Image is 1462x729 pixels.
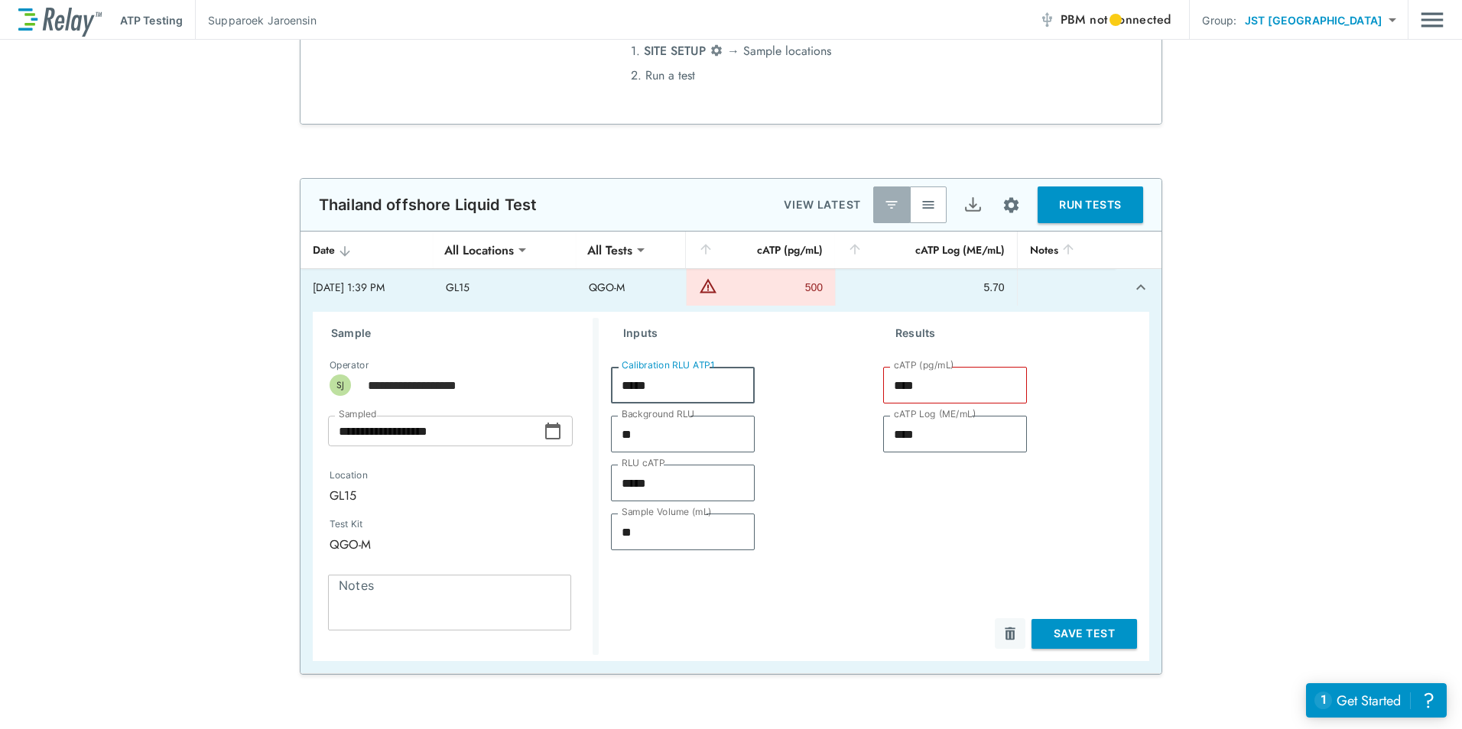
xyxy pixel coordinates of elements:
h3: Inputs [623,324,859,342]
button: Export [954,186,991,223]
div: All Tests [577,235,643,265]
button: Delete [995,618,1025,649]
td: GL15 [434,269,577,306]
div: SJ [330,374,351,396]
iframe: Resource center [1306,683,1447,718]
label: Test Kit [330,519,446,530]
label: Sampled [339,409,377,420]
span: PBM [1061,9,1171,31]
img: Drawer Icon [1421,5,1444,34]
button: Save Test [1032,619,1137,649]
button: expand row [1128,274,1154,300]
h3: Sample [331,324,593,342]
p: Group: [1202,12,1236,28]
img: LuminUltra Relay [18,4,102,37]
label: Operator [330,360,369,371]
button: PBM not connected [1033,5,1178,35]
p: Supparoek Jaroensin [208,12,317,28]
div: QGO-M [319,529,473,559]
li: 1. → Sample locations [631,39,831,63]
div: Notes [1030,241,1103,259]
label: Sample Volume (mL) [622,507,712,517]
button: Main menu [1421,5,1444,34]
div: 500 [721,280,823,295]
div: 5.70 [848,280,1005,295]
img: View All [921,197,936,212]
li: 2. Run a test [631,63,831,88]
button: Site setup [991,185,1032,225]
img: Warning [699,277,717,295]
img: Latest [884,197,899,212]
p: VIEW LATEST [784,196,861,214]
button: RUN TESTS [1038,186,1143,223]
label: Location [330,470,524,481]
span: SITE SETUP [644,42,706,60]
th: Date [301,232,434,269]
label: RLU cATP [622,458,664,468]
div: GL15 [319,480,577,510]
div: [DATE] 1:39 PM [313,280,421,295]
div: cATP Log (ME/mL) [847,241,1005,259]
img: Export Icon [963,196,983,215]
img: Settings Icon [1002,196,1021,215]
p: Thailand offshore Liquid Test [319,196,537,214]
label: Calibration RLU ATP1 [622,360,714,371]
label: Background RLU [622,409,694,420]
input: Choose date, selected date is Aug 29, 2025 [328,416,544,446]
img: Offline Icon [1039,12,1054,28]
table: sticky table [301,232,1161,674]
p: ATP Testing [120,12,183,28]
img: Delete [1002,626,1018,641]
span: not connected [1090,11,1171,28]
label: cATP Log (ME/mL) [894,409,976,420]
img: Settings Icon [710,44,723,57]
label: cATP (pg/mL) [894,360,954,371]
div: cATP (pg/mL) [698,241,823,259]
div: All Locations [434,235,525,265]
td: QGO-M [577,269,687,306]
h3: Results [895,324,1131,342]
